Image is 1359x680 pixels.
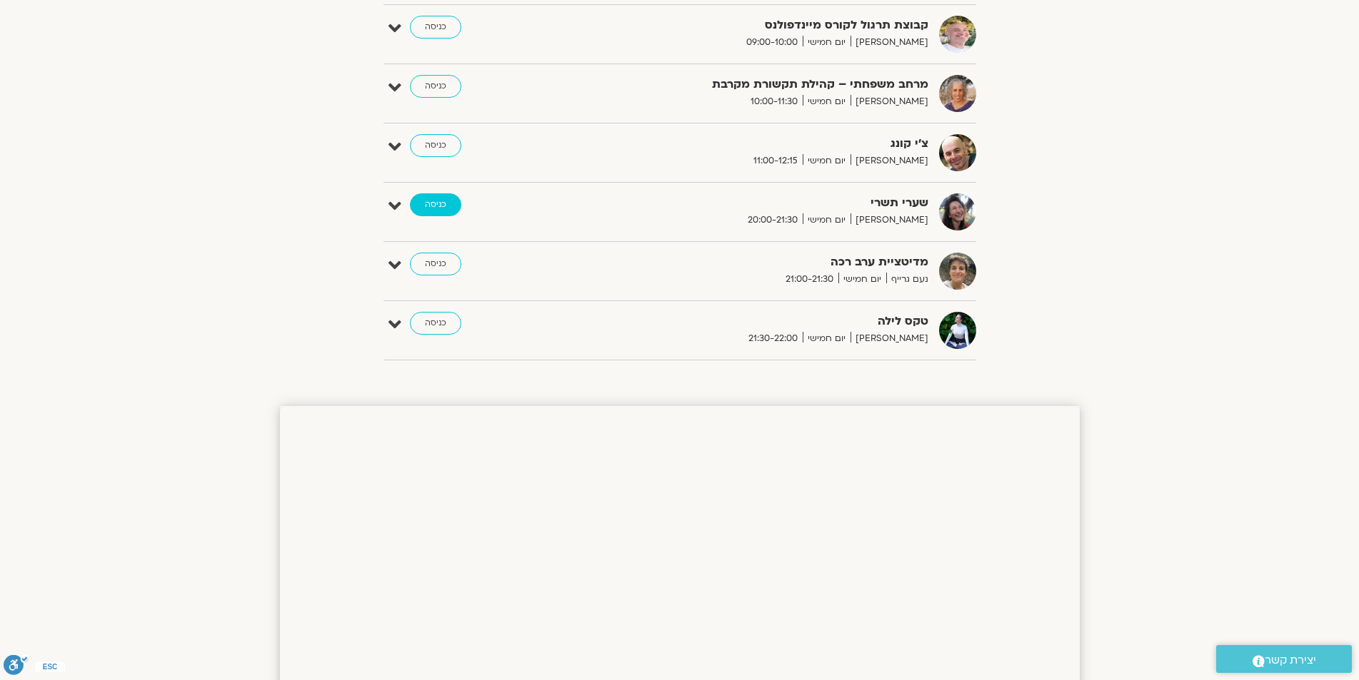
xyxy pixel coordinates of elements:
strong: טקס לילה [578,312,928,331]
strong: צ'י קונג [578,134,928,153]
strong: מרחב משפחתי – קהילת תקשורת מקרבת [578,75,928,94]
span: 21:00-21:30 [781,272,838,287]
span: יום חמישי [803,94,851,109]
span: [PERSON_NAME] [851,331,928,346]
a: כניסה [410,193,461,216]
span: [PERSON_NAME] [851,153,928,168]
strong: קבוצת תרגול לקורס מיינדפולנס [578,16,928,35]
a: כניסה [410,253,461,275]
span: יום חמישי [803,35,851,50]
span: יום חמישי [838,272,886,287]
span: יום חמישי [803,213,851,228]
span: 11:00-12:15 [748,153,803,168]
strong: שערי תשרי [578,193,928,213]
span: 21:30-22:00 [743,331,803,346]
a: כניסה [410,16,461,39]
span: 09:00-10:00 [741,35,803,50]
span: [PERSON_NAME] [851,94,928,109]
a: יצירת קשר [1216,645,1352,673]
a: כניסה [410,312,461,335]
span: יצירת קשר [1265,651,1316,670]
a: כניסה [410,134,461,157]
span: 20:00-21:30 [743,213,803,228]
span: יום חמישי [803,153,851,168]
strong: מדיטציית ערב רכה [578,253,928,272]
span: [PERSON_NAME] [851,213,928,228]
span: 10:00-11:30 [746,94,803,109]
span: יום חמישי [803,331,851,346]
span: [PERSON_NAME] [851,35,928,50]
span: נעם גרייף [886,272,928,287]
a: כניסה [410,75,461,98]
